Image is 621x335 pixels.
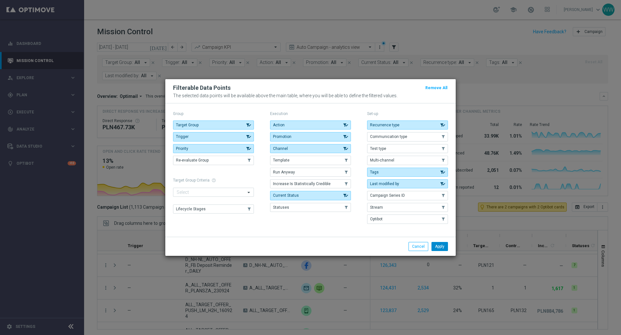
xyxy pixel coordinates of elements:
button: Template [270,156,351,165]
span: Channel [273,146,288,151]
button: Campaign Series ID [367,191,448,200]
span: Priority [176,146,188,151]
span: Increase Is Statistically Credible [273,182,331,186]
span: Optibot [370,217,383,221]
p: Execution [270,111,351,116]
span: Test type [370,146,386,151]
button: Test type [367,144,448,153]
span: Template [273,158,289,162]
button: Optibot [367,215,448,224]
span: Communication type [370,134,407,139]
button: Tags [367,168,448,177]
span: Run Anyway [273,170,295,174]
p: Set-up [367,111,448,116]
button: Re-evaluate Group [173,156,254,165]
span: Multi-channel [370,158,394,162]
span: Statuses [273,205,289,210]
button: Remove All [425,84,448,91]
button: Run Anyway [270,168,351,177]
button: Promotion [270,132,351,141]
button: Statuses [270,203,351,212]
span: Campaign Series ID [370,193,405,198]
button: Increase Is Statistically Credible [270,179,351,188]
span: Last modified by [370,182,399,186]
span: Re-evaluate Group [176,158,209,162]
p: Group [173,111,254,116]
span: Promotion [273,134,291,139]
button: Stream [367,203,448,212]
span: Target Group [176,123,199,127]
button: Current Status [270,191,351,200]
button: Last modified by [367,179,448,188]
h2: Filterable Data Points [173,84,231,92]
button: Apply [431,242,448,251]
span: Stream [370,205,383,210]
span: Tags [370,170,379,174]
button: Cancel [409,242,428,251]
button: Trigger [173,132,254,141]
button: Channel [270,144,351,153]
span: Trigger [176,134,189,139]
h1: Target Group Criteria [173,178,254,183]
span: Action [273,123,285,127]
button: Target Group [173,120,254,130]
button: Lifecycle Stages [173,204,254,214]
button: Communication type [367,132,448,141]
span: Recurrence type [370,123,399,127]
button: Priority [173,144,254,153]
button: Recurrence type [367,120,448,130]
span: Lifecycle Stages [176,207,206,211]
button: Action [270,120,351,130]
span: Current Status [273,193,299,198]
span: help_outline [212,178,216,183]
button: Multi-channel [367,156,448,165]
p: The selected data points will be available above the main table, where you will be able to define... [173,93,448,98]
